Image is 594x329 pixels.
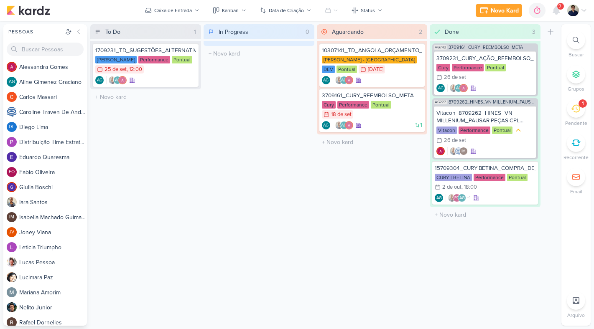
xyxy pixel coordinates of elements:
[335,76,343,84] img: Iara Santos
[92,91,199,103] input: + Novo kard
[323,124,329,128] p: AG
[19,243,87,252] div: L e t i c i a T r i u m p h o
[9,80,15,84] p: AG
[9,170,15,175] p: FO
[7,212,17,222] div: Isabella Machado Guimarães
[438,86,444,91] p: AG
[341,124,347,128] p: AG
[7,272,17,282] img: Lucimara Paz
[567,311,585,319] p: Arquivo
[456,86,461,91] p: AG
[19,63,87,71] div: A l e s s a n d r a G o m e s
[492,127,512,134] div: Pontual
[19,138,87,147] div: D i s t r i b u i ç ã o T i m e E s t r a t é g i c o
[205,48,313,60] input: + Novo kard
[95,76,104,84] div: Aline Gimenez Graciano
[569,51,584,58] p: Buscar
[436,147,445,155] div: Criador(a): Alessandra Gomes
[558,3,563,10] span: 9+
[331,112,352,117] div: 18 de set
[7,152,17,162] img: Eduardo Quaresma
[568,85,584,93] p: Grupos
[436,147,445,155] img: Alessandra Gomes
[19,258,87,267] div: L u c a s P e s s o a
[474,174,505,181] div: Performance
[371,101,391,109] div: Pontual
[322,76,330,84] div: Aline Gimenez Graciano
[341,78,347,83] p: AG
[19,93,87,101] div: C a r l o s M a s s a r i
[7,197,17,207] img: Iara Santos
[563,154,589,161] p: Recorrente
[7,62,17,72] img: Alessandra Gomes
[108,76,117,84] img: Iara Santos
[9,215,14,220] p: IM
[453,194,461,202] div: Fabio Oliveira
[302,28,313,36] div: 0
[436,64,450,71] div: Cury
[436,196,442,200] p: AG
[435,194,443,202] div: Aline Gimenez Graciano
[459,127,490,134] div: Performance
[459,196,465,200] p: AG
[113,76,122,84] div: Aline Gimenez Graciano
[431,209,539,221] input: + Novo kard
[567,5,579,16] img: Levy Pessoa
[444,138,466,143] div: 26 de set
[435,194,443,202] div: Criador(a): Aline Gimenez Graciano
[340,121,348,129] div: Aline Gimenez Graciano
[7,77,17,87] div: Aline Gimenez Graciano
[7,302,17,312] img: Nelito Junior
[459,147,468,155] div: Isabella Machado Guimarães
[323,78,329,83] p: AG
[435,174,472,181] div: CURY | BETINA
[449,100,536,104] span: 8709262_HINES_VN MILLENIUM_PAUSAR_PEÇAS_CPL_ALTO
[454,196,459,200] p: FO
[7,317,17,327] img: Rafael Dornelles
[447,147,468,155] div: Colaboradores: Iara Santos, Caroline Traven De Andrade, Isabella Machado Guimarães
[7,92,17,102] img: Carlos Massari
[436,84,445,92] div: Criador(a): Aline Gimenez Graciano
[97,78,102,83] p: AG
[458,194,466,202] div: Aline Gimenez Graciano
[172,56,192,63] div: Pontual
[459,84,468,92] img: Alessandra Gomes
[345,121,353,129] img: Alessandra Gomes
[434,100,447,104] span: AG227
[95,76,104,84] div: Criador(a): Aline Gimenez Graciano
[19,303,87,312] div: N e l i t o J u n i o r
[335,121,343,129] img: Iara Santos
[454,84,463,92] div: Aline Gimenez Graciano
[454,147,463,155] img: Caroline Traven De Andrade
[452,64,484,71] div: Performance
[322,121,330,129] div: Aline Gimenez Graciano
[340,76,348,84] div: Aline Gimenez Graciano
[466,195,471,201] span: +1
[106,76,127,84] div: Colaboradores: Iara Santos, Aline Gimenez Graciano, Alessandra Gomes
[507,174,528,181] div: Pontual
[434,45,447,50] span: AG742
[322,101,336,109] div: Cury
[7,107,17,117] img: Caroline Traven De Andrade
[570,188,582,195] p: Email
[7,287,17,297] img: Mariana Amorim
[436,55,534,62] div: 3709231_CURY_AÇÃO_REEMBOLSO_META
[514,126,523,134] div: Prioridade Média
[491,6,519,15] div: Novo Kard
[368,67,383,72] div: [DATE]
[95,56,137,63] div: [PERSON_NAME]
[19,108,87,116] div: C a r o l i n e T r a v e n D e A n d r a d e
[95,47,196,54] div: 1709231_TD_SUGESTÕES_ALTERNATIVAS_AO_RD
[19,318,87,327] div: R a f a e l D o r n e l l e s
[322,92,423,99] div: 3709161_CURY_REEMBOLSO_META
[476,4,522,17] button: Novo Kard
[7,257,17,267] img: Lucas Pessoa
[461,185,477,190] div: , 18:00
[7,5,50,15] img: kardz.app
[449,147,458,155] img: Iara Santos
[19,273,87,282] div: L u c i m a r a P a z
[7,43,84,56] input: Buscar Pessoas
[436,109,534,124] div: Vitacon_8709262_HINES_VN MILLENIUM_PAUSAR PEÇAS CPL ALTO
[436,84,445,92] div: Aline Gimenez Graciano
[19,78,87,86] div: A l i n e G i m e n e z G r a c i a n o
